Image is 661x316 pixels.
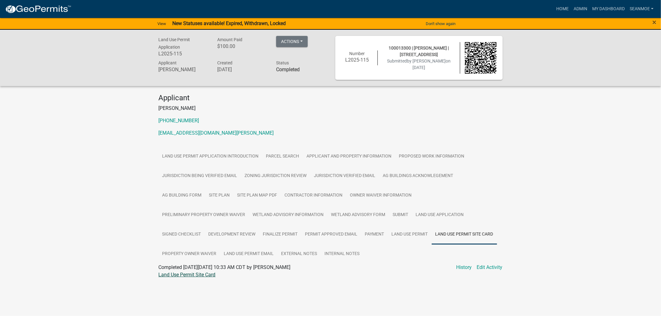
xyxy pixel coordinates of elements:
a: Wetland Advisory Information [249,205,328,225]
a: Land Use Permit Application Introduction [159,147,262,167]
span: Amount Paid [217,37,242,42]
span: × [652,18,656,27]
a: Admin [571,3,590,15]
span: Completed [DATE][DATE] 10:33 AM CDT by [PERSON_NAME] [159,264,291,270]
a: Owner Waiver Information [346,186,416,206]
a: Ag Building Form [159,186,205,206]
a: Submit [389,205,412,225]
a: Internal Notes [321,244,364,264]
span: Number [349,51,365,56]
h6: L2025-115 [342,57,373,63]
a: Land Use Application [412,205,468,225]
a: History [456,264,472,271]
a: Contractor Information [281,186,346,206]
button: Close [652,19,656,26]
button: Actions [276,36,308,47]
a: Site Plan Map PDF [234,186,281,206]
a: Parcel search [262,147,303,167]
a: Payment [361,225,388,245]
span: by [PERSON_NAME] [407,58,446,63]
a: Finalize Permit [259,225,302,245]
strong: Completed [276,67,300,72]
a: [PHONE_NUMBER] [159,118,199,123]
a: Land Use Permit Site Card [159,272,216,278]
strong: New Statuses available! Expired, Withdrawn, Locked [172,20,286,26]
button: Don't show again [423,19,458,29]
h6: [PERSON_NAME] [159,67,208,72]
a: View [155,19,169,29]
a: Home [554,3,571,15]
a: Ag Buildings Acknowlegement [379,166,457,186]
a: Signed Checklist [159,225,205,245]
a: Proposed Work Information [395,147,468,167]
span: Applicant [159,60,177,65]
p: [PERSON_NAME] [159,105,503,112]
a: Land Use Permit Email [220,244,278,264]
a: Land Use Permit [388,225,432,245]
a: My Dashboard [590,3,627,15]
h6: $100.00 [217,43,267,49]
a: External Notes [278,244,321,264]
span: Land Use Permit Application [159,37,190,50]
span: Status [276,60,289,65]
a: Zoning Jurisdiction Review [241,166,311,186]
a: Edit Activity [477,264,503,271]
a: Wetland Advisory Form [328,205,389,225]
a: Preliminary Property Owner Waiver [159,205,249,225]
a: Applicant and Property Information [303,147,395,167]
a: SeanMoe [627,3,656,15]
a: Land Use Permit Site Card [432,225,497,245]
h6: [DATE] [217,67,267,72]
a: Site Plan [205,186,234,206]
a: Development Review [205,225,259,245]
h4: Applicant [159,93,503,102]
span: Submitted on [DATE] [387,58,451,70]
span: Created [217,60,232,65]
a: Permit Approved Email [302,225,361,245]
img: QR code [465,42,496,74]
h6: L2025-115 [159,51,208,57]
a: Jurisdiction verified email [311,166,379,186]
a: [EMAIL_ADDRESS][DOMAIN_NAME][PERSON_NAME] [159,130,274,136]
a: Jurisdiction Being Verified Email [159,166,241,186]
span: 100013300 | [PERSON_NAME] | [STREET_ADDRESS] [389,45,449,57]
a: Property Owner Waiver [159,244,220,264]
